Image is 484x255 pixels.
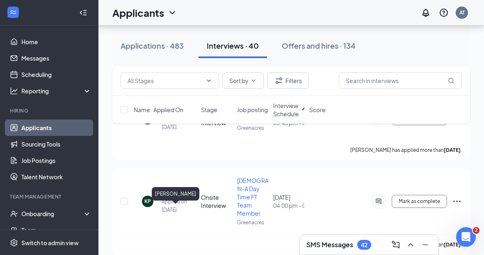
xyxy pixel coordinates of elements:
[134,106,183,114] span: Name · Applied On
[439,8,449,18] svg: QuestionInfo
[229,78,249,83] span: Sort by
[339,72,462,89] input: Search in interviews
[419,238,432,251] button: Minimize
[250,77,257,84] svg: ChevronDown
[21,66,91,83] a: Scheduling
[404,238,417,251] button: ChevronUp
[205,77,212,84] svg: ChevronDown
[452,196,462,206] svg: Ellipses
[79,9,87,17] svg: Collapse
[21,210,84,218] div: Onboarding
[10,87,18,95] svg: Analysis
[167,8,177,18] svg: ChevronDown
[9,8,17,16] svg: WorkstreamLogo
[21,120,91,136] a: Applicants
[21,87,92,95] div: Reporting
[273,102,299,118] span: Interview Schedule
[10,239,18,247] svg: Settings
[21,50,91,66] a: Messages
[306,240,353,249] h3: SMS Messages
[21,34,91,50] a: Home
[392,195,447,208] button: Mark as complete
[399,199,440,204] span: Mark as complete
[350,147,462,153] p: [PERSON_NAME] has applied more than .
[456,227,476,247] iframe: Intercom live chat
[300,105,310,115] svg: ArrowUp
[282,41,356,51] div: Offers and hires · 134
[473,227,479,234] span: 2
[201,193,232,210] div: Onsite Interview
[444,147,461,153] b: [DATE]
[10,107,90,114] div: Hiring
[128,76,202,85] input: All Stages
[361,241,368,248] div: 42
[444,241,461,248] b: [DATE]
[10,193,90,200] div: Team Management
[421,8,431,18] svg: Notifications
[21,152,91,169] a: Job Postings
[201,106,217,114] span: Stage
[10,210,18,218] svg: UserCheck
[237,177,304,217] span: [DEMOGRAPHIC_DATA]-fil-A Day Time FT Team Member
[374,198,384,205] svg: ActiveChat
[391,240,401,250] svg: ComposeMessage
[406,240,416,250] svg: ChevronUp
[420,240,430,250] svg: Minimize
[237,106,268,114] span: Job posting
[389,238,402,251] button: ComposeMessage
[207,41,259,51] div: Interviews · 40
[112,6,164,20] h1: Applicants
[448,77,454,84] svg: MagnifyingGlass
[459,9,465,16] div: AT
[21,169,91,185] a: Talent Network
[21,136,91,152] a: Sourcing Tools
[237,219,268,226] p: Greenacres
[162,198,187,214] div: Applied on [DATE]
[21,239,79,247] div: Switch to admin view
[274,76,284,86] svg: Filter
[309,106,326,114] span: Score
[273,201,304,210] span: 04:00 pm - 04:15 pm
[267,72,309,89] button: Filter Filters
[121,41,184,51] div: Applications · 483
[21,222,91,238] a: Team
[144,198,151,205] div: KP
[152,187,199,201] div: [PERSON_NAME]
[222,72,264,89] button: Sort byChevronDown
[273,193,304,210] div: [DATE]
